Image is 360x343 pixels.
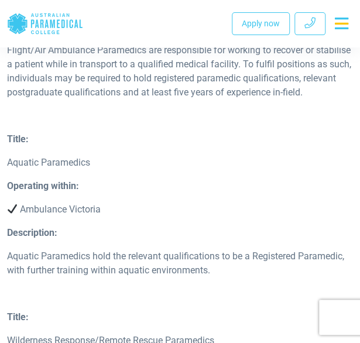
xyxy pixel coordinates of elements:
[7,133,29,145] strong: Title:
[7,156,353,170] p: Aquatic Paramedics
[7,180,79,191] strong: Operating within:
[7,43,353,100] p: Flight/Air Ambulance Paramedics are responsible for working to recover or stabilise a patient whi...
[8,204,17,214] img: ✔
[7,5,83,43] a: Australian Paramedical College
[330,13,353,34] button: Toggle navigation
[7,227,57,238] strong: Description:
[7,249,353,277] p: Aquatic Paramedics hold the relevant qualifications to be a Registered Paramedic, with further tr...
[7,203,353,217] p: Ambulance Victoria
[7,311,29,323] strong: Title:
[232,12,290,35] a: Apply now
